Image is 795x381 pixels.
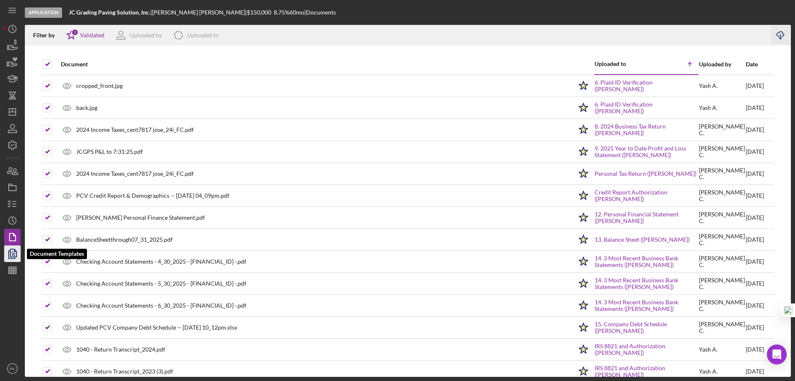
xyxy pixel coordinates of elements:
[699,277,745,290] div: [PERSON_NAME] C .
[699,233,745,246] div: [PERSON_NAME] C .
[304,9,336,16] div: | Documents
[699,255,745,268] div: [PERSON_NAME] C .
[746,61,773,68] div: Date
[746,317,773,338] div: [DATE]
[767,345,787,364] div: Open Intercom Messenger
[289,9,304,16] div: 60 mo
[595,145,698,158] a: 9. 2025 Year to Date Profit and Loss Statement ([PERSON_NAME])
[699,145,745,158] div: [PERSON_NAME] C .
[595,211,698,224] a: 12. Personal Financial Statement ([PERSON_NAME])
[61,61,572,68] div: Document
[152,9,247,16] div: [PERSON_NAME] [PERSON_NAME] |
[746,273,773,294] div: [DATE]
[746,339,773,360] div: [DATE]
[76,302,246,309] div: Checking Account Statements - 6_30_2025 - [FINANCIAL_ID] -.pdf
[76,104,97,111] div: back.jpg
[595,189,698,202] a: Credit Report Authorization ([PERSON_NAME])
[76,324,237,331] div: Updated PCV Company Debt Schedule -- [DATE] 10_12pm.xlsx
[595,61,646,67] div: Uploaded to
[33,32,61,39] div: Filter by
[699,211,745,224] div: [PERSON_NAME] C .
[76,126,194,133] div: 2024 Income Taxes_cent7817 jose_24i_FC.pdf
[784,306,793,315] img: one_i.png
[595,343,698,356] a: IRS 8821 and Authorization ([PERSON_NAME])
[76,83,123,89] div: cropped_front.jpg
[595,236,690,243] a: 13. Balance Sheet ([PERSON_NAME])
[699,123,745,136] div: [PERSON_NAME] C .
[10,366,15,371] text: RK
[595,299,698,312] a: 14. 3 Most Recent Business Bank Statements ([PERSON_NAME])
[76,192,229,199] div: PCV Credit Report & Demographics -- [DATE] 04_09pm.pdf
[76,280,246,287] div: Checking Account Statements - 5_30_2025 - [FINANCIAL_ID] -.pdf
[699,368,718,375] div: Yash A .
[699,346,718,353] div: Yash A .
[746,295,773,316] div: [DATE]
[746,207,773,228] div: [DATE]
[699,167,745,180] div: [PERSON_NAME] C .
[746,119,773,140] div: [DATE]
[76,368,173,375] div: 1040 - Return Transcript_2023 (3).pdf
[595,101,698,114] a: 6. Plaid ID Verification ([PERSON_NAME])
[699,61,745,68] div: Uploaded by
[69,9,150,16] b: JC Grading Paving Solution, Inc.
[274,9,289,16] div: 8.75 %
[699,299,745,312] div: [PERSON_NAME] C .
[595,79,698,92] a: 6. Plaid ID Verification ([PERSON_NAME])
[4,360,21,377] button: RK
[746,141,773,162] div: [DATE]
[76,170,194,177] div: 2024 Income Taxes_cent7817 jose_24i_FC.pdf
[130,32,162,39] div: Uploaded by
[76,148,143,155] div: JCGPS P&L to 7:31:25.pdf
[699,104,718,111] div: Yash A .
[76,258,246,265] div: Checking Account Statements - 4_30_2025 - [FINANCIAL_ID] -.pdf
[746,229,773,250] div: [DATE]
[595,321,698,334] a: 15. Company Debt Schedule ([PERSON_NAME])
[76,214,205,221] div: [PERSON_NAME] Personal Finance Statement.pdf
[595,255,698,268] a: 14. 3 Most Recent Business Bank Statements ([PERSON_NAME])
[76,236,173,243] div: BalanceSheetthrough07_31_2025.pdf
[595,277,698,290] a: 14. 3 Most Recent Business Bank Statements ([PERSON_NAME])
[699,189,745,202] div: [PERSON_NAME] C .
[25,7,62,18] div: Application
[746,97,773,118] div: [DATE]
[699,321,745,334] div: [PERSON_NAME] C .
[595,123,698,136] a: 8. 2024 Business Tax Return ([PERSON_NAME])
[595,365,698,378] a: IRS 8821 and Authorization ([PERSON_NAME])
[746,75,773,97] div: [DATE]
[80,32,104,39] div: Validated
[595,170,696,177] a: Personal Tax Return ([PERSON_NAME])
[71,29,79,36] div: 1
[746,185,773,206] div: [DATE]
[69,9,152,16] div: |
[76,346,165,353] div: 1040 - Return Transcript_2024.pdf
[699,83,718,89] div: Yash A .
[187,32,219,39] div: Uploaded to
[746,251,773,272] div: [DATE]
[746,163,773,184] div: [DATE]
[247,9,271,16] span: $150,000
